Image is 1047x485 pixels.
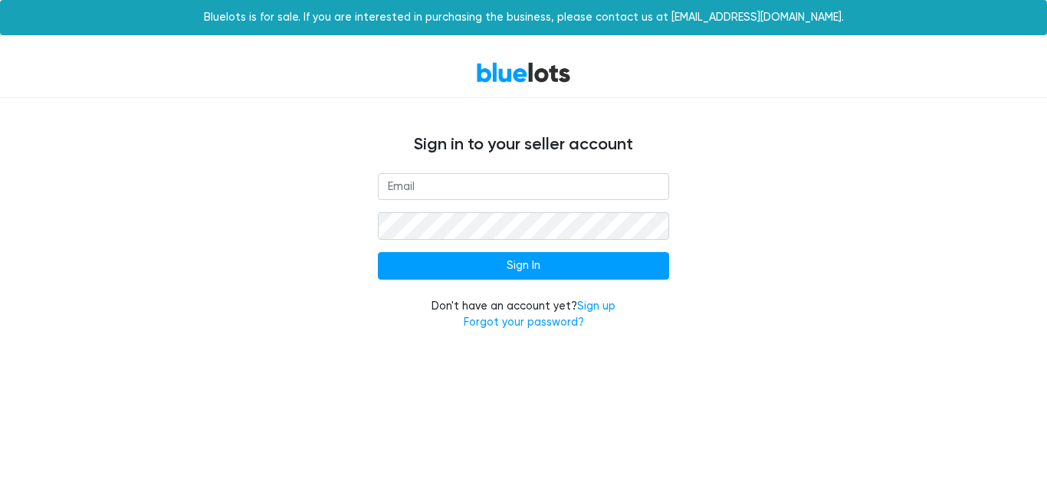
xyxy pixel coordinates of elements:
input: Sign In [378,252,669,280]
div: Don't have an account yet? [378,298,669,331]
a: Sign up [577,300,615,313]
a: Forgot your password? [464,316,584,329]
h4: Sign in to your seller account [64,135,983,155]
a: BlueLots [476,61,571,84]
input: Email [378,173,669,201]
